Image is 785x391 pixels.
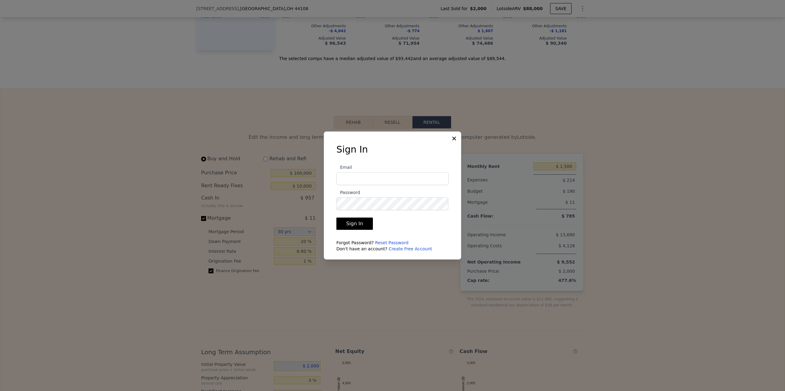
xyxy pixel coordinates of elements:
a: Create Free Account [389,246,432,251]
button: Sign In [336,218,373,230]
h3: Sign In [336,144,449,155]
input: Password [336,197,448,211]
input: Email [336,172,449,185]
span: Password [336,190,360,195]
span: Email [336,165,352,170]
div: Forgot Password? Don't have an account? [336,240,449,252]
a: Reset Password [375,240,408,245]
